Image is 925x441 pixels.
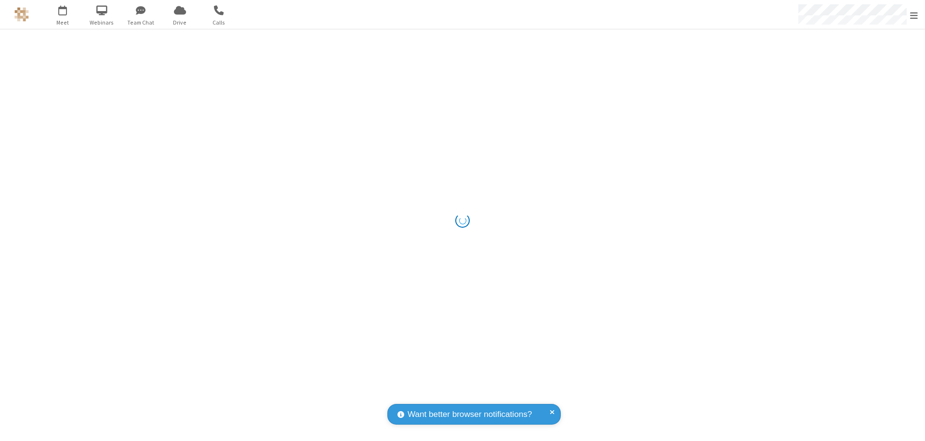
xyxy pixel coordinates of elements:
[14,7,29,22] img: QA Selenium DO NOT DELETE OR CHANGE
[84,18,120,27] span: Webinars
[201,18,237,27] span: Calls
[123,18,159,27] span: Team Chat
[162,18,198,27] span: Drive
[45,18,81,27] span: Meet
[408,408,532,421] span: Want better browser notifications?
